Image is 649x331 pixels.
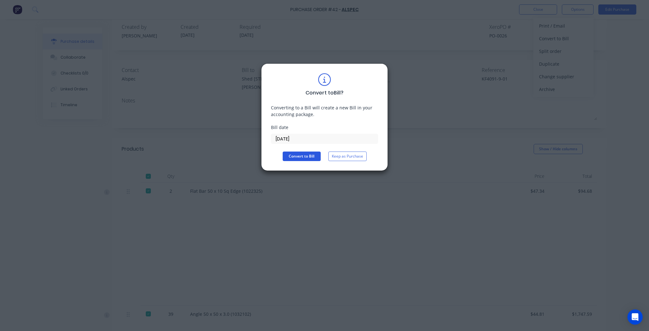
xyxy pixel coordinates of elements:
div: Converting to a Bill will create a new Bill in your accounting package. [271,104,378,118]
div: Open Intercom Messenger [627,309,643,325]
div: Convert to Bill ? [305,89,344,97]
button: Convert to Bill [283,152,321,161]
button: Keep as Purchase [328,152,367,161]
div: Bill date [271,124,378,131]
